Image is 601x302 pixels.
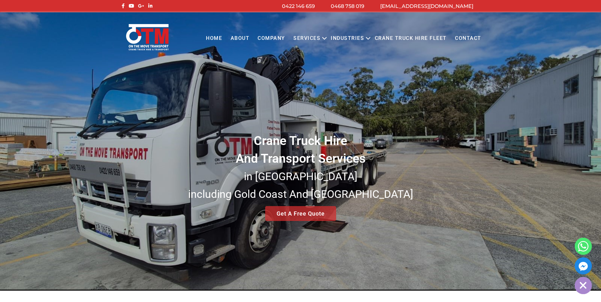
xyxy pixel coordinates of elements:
[380,3,473,9] a: [EMAIL_ADDRESS][DOMAIN_NAME]
[202,30,226,47] a: Home
[289,30,324,47] a: Services
[265,206,336,221] a: Get A Free Quote
[282,3,315,9] a: 0422 146 659
[226,30,253,47] a: About
[253,30,289,47] a: COMPANY
[370,30,451,47] a: Crane Truck Hire Fleet
[575,257,592,274] a: Facebook_Messenger
[331,3,364,9] a: 0468 758 019
[188,170,413,200] small: in [GEOGRAPHIC_DATA] including Gold Coast And [GEOGRAPHIC_DATA]
[451,30,485,47] a: Contact
[327,30,368,47] a: Industries
[575,238,592,255] a: Whatsapp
